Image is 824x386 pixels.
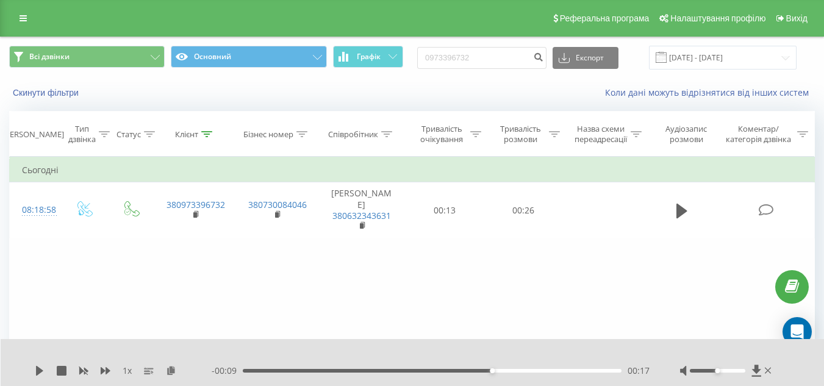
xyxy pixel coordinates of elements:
[333,46,403,68] button: Графік
[123,365,132,377] span: 1 x
[167,199,225,210] a: 380973396732
[9,46,165,68] button: Всі дзвінки
[605,87,815,98] a: Коли дані можуть відрізнятися вiд інших систем
[495,124,546,145] div: Тривалість розмови
[318,182,406,238] td: [PERSON_NAME]
[723,124,794,145] div: Коментар/категорія дзвінка
[656,124,717,145] div: Аудіозапис розмови
[116,129,141,140] div: Статус
[248,199,307,210] a: 380730084046
[22,198,48,222] div: 08:18:58
[212,365,243,377] span: - 00:09
[2,129,64,140] div: [PERSON_NAME]
[490,368,495,373] div: Accessibility label
[29,52,70,62] span: Всі дзвінки
[9,87,85,98] button: Скинути фільтри
[783,317,812,346] div: Open Intercom Messenger
[10,158,815,182] td: Сьогодні
[175,129,198,140] div: Клієнт
[628,365,650,377] span: 00:17
[406,182,484,238] td: 00:13
[670,13,765,23] span: Налаштування профілю
[332,210,391,221] a: 380632343631
[243,129,293,140] div: Бізнес номер
[417,124,467,145] div: Тривалість очікування
[560,13,650,23] span: Реферальна програма
[357,52,381,61] span: Графік
[786,13,808,23] span: Вихід
[171,46,326,68] button: Основний
[484,182,563,238] td: 00:26
[574,124,628,145] div: Назва схеми переадресації
[553,47,618,69] button: Експорт
[715,368,720,373] div: Accessibility label
[328,129,378,140] div: Співробітник
[68,124,96,145] div: Тип дзвінка
[417,47,546,69] input: Пошук за номером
